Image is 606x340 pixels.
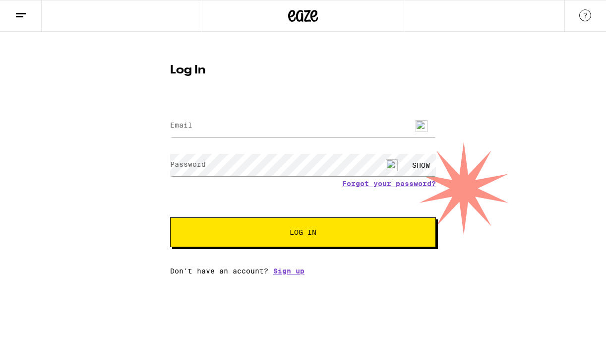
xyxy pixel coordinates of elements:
button: Log In [170,217,436,247]
a: Forgot your password? [342,180,436,188]
input: Email [170,115,436,137]
h1: Log In [170,65,436,76]
div: SHOW [406,154,436,176]
span: Log In [290,229,316,236]
label: Password [170,160,206,168]
img: npw-badge-icon.svg [416,120,427,132]
a: Sign up [273,267,304,275]
label: Email [170,121,192,129]
img: npw-badge-icon.svg [386,159,398,171]
div: Don't have an account? [170,267,436,275]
